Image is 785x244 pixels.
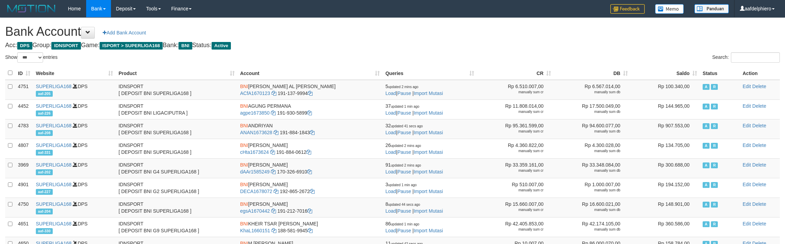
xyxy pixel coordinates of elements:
[383,66,477,80] th: Queries: activate to sort column ascending
[240,162,248,168] span: BNI
[743,103,751,109] a: Edit
[480,208,543,212] div: manually sum cr
[5,3,58,14] img: MOTION_logo.png
[557,109,620,114] div: manually sum db
[477,158,554,178] td: Rp 33.359.161,00
[116,99,237,119] td: IDNSPORT [ DEPOSIT BNI LIGACIPUTRA ]
[237,158,383,178] td: [PERSON_NAME] 170-326-6910
[477,178,554,198] td: Rp 510.007,00
[271,169,276,174] a: Copy dAAr1585249 to clipboard
[271,110,276,116] a: Copy agpe1673850 to clipboard
[36,221,72,226] a: SUPERLIGA168
[385,142,421,148] span: 26
[477,217,554,237] td: Rp 42.405.853,00
[388,203,420,206] span: updated 44 secs ago
[631,178,700,198] td: Rp 194.152,00
[397,130,411,135] a: Pause
[306,149,311,155] a: Copy 1918840612 to clipboard
[272,228,276,233] a: Copy KhaL1660151 to clipboard
[703,84,710,90] span: Active
[240,182,248,187] span: BNI
[237,80,383,100] td: [PERSON_NAME] AL [PERSON_NAME] 191-137-9994
[631,119,700,139] td: Rp 907.553,00
[711,162,718,168] span: Running
[240,189,272,194] a: DECA1678072
[36,84,72,89] a: SUPERLIGA168
[385,221,419,226] span: 86
[385,228,396,233] a: Load
[385,123,422,128] span: 32
[237,217,383,237] td: KHEIR TSAR [PERSON_NAME] 188-581-9945
[240,169,270,174] a: dAAr1585249
[15,158,33,178] td: 3969
[17,52,43,63] select: Showentries
[554,99,631,119] td: Rp 17.500.049,00
[752,123,766,128] a: Delete
[15,139,33,158] td: 4807
[36,103,72,109] a: SUPERLIGA168
[477,66,554,80] th: CR: activate to sort column ascending
[116,139,237,158] td: IDNSPORT [ DEPOSIT BNI SUPERLIGA168 ]
[554,139,631,158] td: Rp 4.300.028,00
[15,80,33,100] td: 4751
[554,66,631,80] th: DB: activate to sort column ascending
[33,99,116,119] td: DPS
[385,189,396,194] a: Load
[116,80,237,100] td: IDNSPORT [ DEPOSIT BNI SUPERLIGA168 ]
[51,42,81,50] span: IDNSPORT
[237,198,383,217] td: [PERSON_NAME] 191-212-7016
[711,84,718,90] span: Running
[36,189,53,195] span: aaf-227
[385,169,396,174] a: Load
[740,66,780,80] th: Action
[212,42,231,50] span: Active
[15,99,33,119] td: 4452
[414,130,443,135] a: Import Mutasi
[385,84,418,89] span: 5
[33,158,116,178] td: DPS
[554,198,631,217] td: Rp 16.600.021,00
[743,221,751,226] a: Edit
[15,119,33,139] td: 4783
[557,188,620,193] div: manually sum db
[743,123,751,128] a: Edit
[480,90,543,95] div: manually sum cr
[752,201,766,207] a: Delete
[33,178,116,198] td: DPS
[557,90,620,95] div: manually sum db
[554,80,631,100] td: Rp 6.567.014,00
[240,91,270,96] a: ACfA1670123
[385,162,421,168] span: 91
[397,169,411,174] a: Pause
[385,123,443,135] span: | |
[33,139,116,158] td: DPS
[391,222,419,226] span: updated 1 min ago
[414,189,443,194] a: Import Mutasi
[308,228,313,233] a: Copy 1885819945 to clipboard
[307,169,312,174] a: Copy 1703266910 to clipboard
[274,130,278,135] a: Copy ANAN1673628 to clipboard
[752,103,766,109] a: Delete
[179,42,192,50] span: BNI
[631,66,700,80] th: Saldo: activate to sort column ascending
[752,221,766,226] a: Delete
[36,182,72,187] a: SUPERLIGA168
[310,130,315,135] a: Copy 1918841843 to clipboard
[36,123,72,128] a: SUPERLIGA168
[385,208,396,214] a: Load
[743,142,751,148] a: Edit
[307,110,312,116] a: Copy 1919305899 to clipboard
[36,142,72,148] a: SUPERLIGA168
[397,91,411,96] a: Pause
[36,110,53,116] span: aaf-226
[385,142,443,155] span: | |
[385,84,443,96] span: | |
[397,189,411,194] a: Pause
[33,119,116,139] td: DPS
[5,52,58,63] label: Show entries
[240,149,269,155] a: cHta1673624
[237,178,383,198] td: [PERSON_NAME] 192-865-2672
[36,201,72,207] a: SUPERLIGA168
[15,178,33,198] td: 4901
[557,149,620,153] div: manually sum db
